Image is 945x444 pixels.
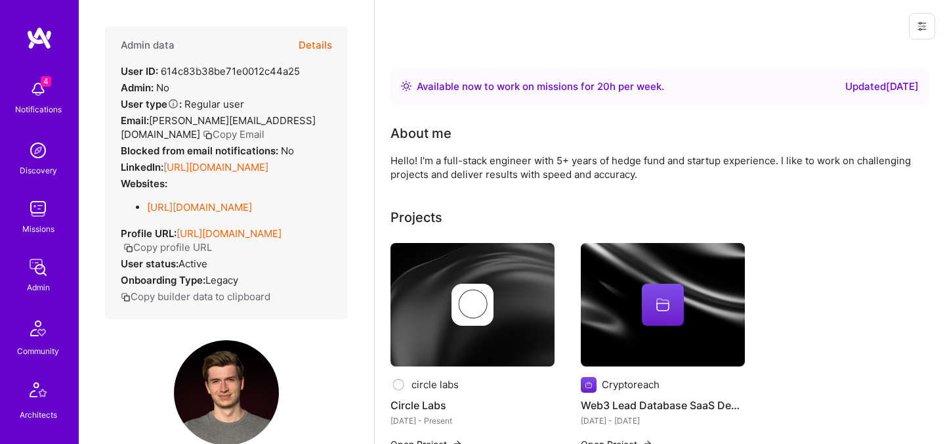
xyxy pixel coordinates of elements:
[390,208,442,227] div: Projects
[121,257,178,270] strong: User status:
[121,81,154,94] strong: Admin:
[390,243,555,366] img: cover
[41,76,51,87] span: 4
[205,274,238,286] span: legacy
[581,414,745,428] div: [DATE] - [DATE]
[25,254,51,280] img: admin teamwork
[121,98,182,110] strong: User type :
[20,408,57,422] div: Architects
[390,414,555,428] div: [DATE] - Present
[401,81,411,91] img: Availability
[121,39,175,51] h4: Admin data
[121,81,169,95] div: No
[203,127,264,141] button: Copy Email
[121,290,270,303] button: Copy builder data to clipboard
[602,378,660,391] div: Cryptoreach
[390,123,451,143] div: About me
[123,243,133,253] i: icon Copy
[178,257,207,270] span: Active
[121,292,131,302] i: icon Copy
[25,137,51,164] img: discovery
[167,98,179,110] i: Help
[121,227,177,240] strong: Profile URL:
[121,64,300,78] div: 614c83b38be71e0012c44a25
[121,114,149,127] strong: Email:
[121,161,163,173] strong: LinkedIn:
[22,222,54,236] div: Missions
[177,227,282,240] a: [URL][DOMAIN_NAME]
[15,102,62,116] div: Notifications
[121,177,167,190] strong: Websites:
[121,65,158,78] strong: User ID:
[845,79,919,95] div: Updated [DATE]
[20,164,57,177] div: Discovery
[390,377,406,393] img: Company logo
[163,161,268,173] a: [URL][DOMAIN_NAME]
[121,97,244,111] div: Regular user
[26,26,52,50] img: logo
[121,144,281,157] strong: Blocked from email notifications:
[121,274,205,286] strong: Onboarding Type:
[597,80,610,93] span: 20
[121,114,316,141] span: [PERSON_NAME][EMAIL_ADDRESS][DOMAIN_NAME]
[451,284,493,326] img: Company logo
[299,26,332,64] button: Details
[27,280,50,294] div: Admin
[411,378,459,391] div: circle labs
[22,313,54,344] img: Community
[17,344,59,358] div: Community
[390,397,555,414] h4: Circle Labs
[581,397,745,414] h4: Web3 Lead Database SaaS Development
[417,79,664,95] div: Available now to work on missions for h per week .
[390,154,915,181] div: Hello! I'm a full-stack engineer with 5+ years of hedge fund and startup experience. I like to wo...
[203,130,213,140] i: icon Copy
[25,196,51,222] img: teamwork
[123,240,212,254] button: Copy profile URL
[581,243,745,366] img: cover
[121,144,294,158] div: No
[25,76,51,102] img: bell
[581,377,597,393] img: Company logo
[147,201,252,213] a: [URL][DOMAIN_NAME]
[22,376,54,408] img: Architects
